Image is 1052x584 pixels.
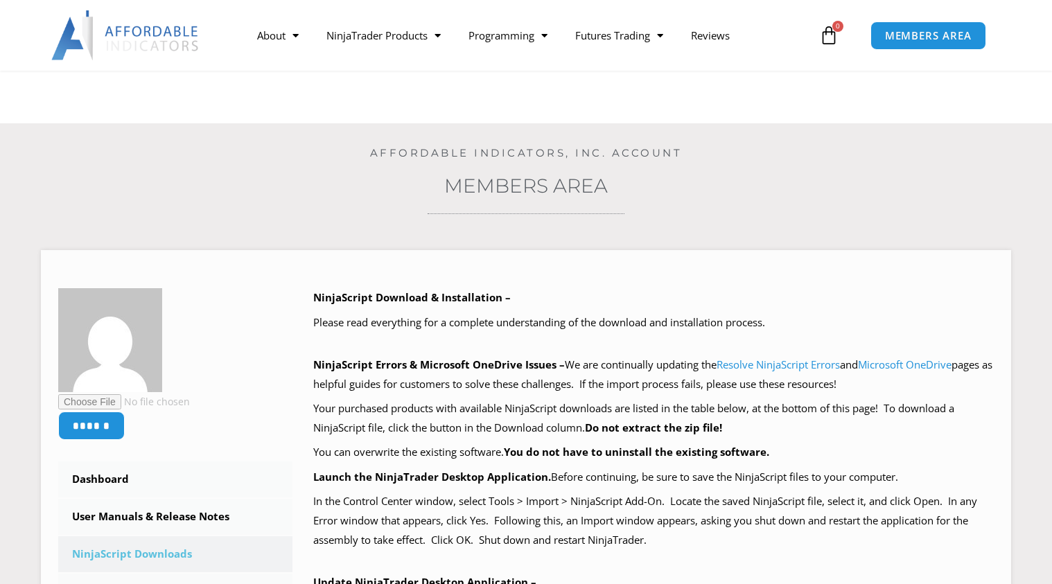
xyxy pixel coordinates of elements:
[858,357,952,371] a: Microsoft OneDrive
[313,468,994,487] p: Before continuing, be sure to save the NinjaScript files to your computer.
[58,499,292,535] a: User Manuals & Release Notes
[313,399,994,438] p: Your purchased products with available NinjaScript downloads are listed in the table below, at th...
[243,19,313,51] a: About
[58,461,292,497] a: Dashboard
[313,313,994,333] p: Please read everything for a complete understanding of the download and installation process.
[832,21,843,32] span: 0
[313,290,511,304] b: NinjaScript Download & Installation –
[870,21,986,50] a: MEMBERS AREA
[455,19,561,51] a: Programming
[585,421,722,434] b: Do not extract the zip file!
[370,146,683,159] a: Affordable Indicators, Inc. Account
[885,30,972,41] span: MEMBERS AREA
[313,357,565,371] b: NinjaScript Errors & Microsoft OneDrive Issues –
[313,355,994,394] p: We are continually updating the and pages as helpful guides for customers to solve these challeng...
[504,445,769,459] b: You do not have to uninstall the existing software.
[561,19,677,51] a: Futures Trading
[677,19,744,51] a: Reviews
[58,288,162,392] img: ebeb35cbb5948e3b8f0d1ffc0b981fa930089d5558e2952ae5a46a42dd932455
[444,174,608,197] a: Members Area
[51,10,200,60] img: LogoAI | Affordable Indicators – NinjaTrader
[798,15,859,55] a: 0
[313,19,455,51] a: NinjaTrader Products
[58,536,292,572] a: NinjaScript Downloads
[717,357,840,371] a: Resolve NinjaScript Errors
[313,470,551,484] b: Launch the NinjaTrader Desktop Application.
[313,443,994,462] p: You can overwrite the existing software.
[313,492,994,550] p: In the Control Center window, select Tools > Import > NinjaScript Add-On. Locate the saved NinjaS...
[243,19,816,51] nav: Menu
